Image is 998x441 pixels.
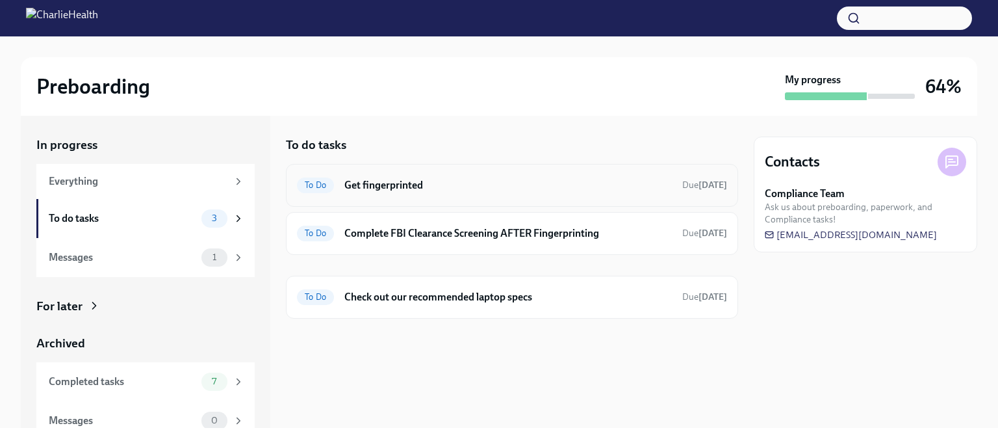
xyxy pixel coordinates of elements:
[297,223,727,244] a: To DoComplete FBI Clearance Screening AFTER FingerprintingDue[DATE]
[36,298,83,315] div: For later
[49,174,227,189] div: Everything
[36,199,255,238] a: To do tasks3
[36,238,255,277] a: Messages1
[205,252,224,262] span: 1
[49,211,196,226] div: To do tasks
[36,137,255,154] a: In progress
[203,416,225,425] span: 0
[698,228,727,239] strong: [DATE]
[682,180,727,191] span: Due
[698,291,727,302] strong: [DATE]
[36,362,255,401] a: Completed tasks7
[297,228,334,238] span: To Do
[344,226,672,241] h6: Complete FBI Clearance Screening AFTER Fingerprinting
[682,291,727,302] span: Due
[925,75,962,98] h3: 64%
[36,298,255,315] a: For later
[765,228,937,241] a: [EMAIL_ADDRESS][DOMAIN_NAME]
[765,187,845,201] strong: Compliance Team
[297,180,334,190] span: To Do
[36,164,255,199] a: Everything
[36,401,255,440] a: Messages0
[765,201,966,226] span: Ask us about preboarding, paperwork, and Compliance tasks!
[49,414,196,428] div: Messages
[682,227,727,239] span: October 23rd, 2025 06:00
[204,213,225,223] span: 3
[344,290,672,304] h6: Check out our recommended laptop specs
[682,228,727,239] span: Due
[682,291,727,303] span: October 20th, 2025 06:00
[297,175,727,196] a: To DoGet fingerprintedDue[DATE]
[49,375,196,389] div: Completed tasks
[49,250,196,265] div: Messages
[36,335,255,352] a: Archived
[297,292,334,302] span: To Do
[682,179,727,191] span: October 20th, 2025 06:00
[698,180,727,191] strong: [DATE]
[765,152,820,172] h4: Contacts
[36,73,150,100] h2: Preboarding
[344,178,672,193] h6: Get fingerprinted
[286,137,346,154] h5: To do tasks
[204,377,224,386] span: 7
[26,8,98,29] img: CharlieHealth
[785,73,841,87] strong: My progress
[297,287,727,308] a: To DoCheck out our recommended laptop specsDue[DATE]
